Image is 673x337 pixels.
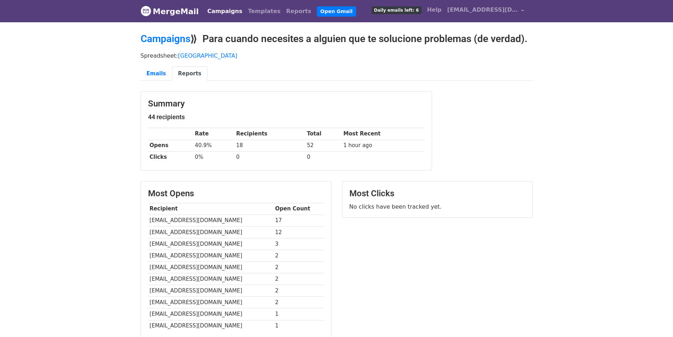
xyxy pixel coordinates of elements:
td: 12 [273,226,324,238]
a: Templates [245,4,283,18]
p: No clicks have been tracked yet. [349,203,525,210]
a: Campaigns [205,4,245,18]
td: 0 [235,151,305,163]
td: 2 [273,297,324,308]
td: 18 [235,140,305,151]
a: Campaigns [141,33,190,45]
a: [GEOGRAPHIC_DATA] [178,52,237,59]
td: 2 [273,262,324,273]
th: Rate [193,128,235,140]
h3: Most Opens [148,188,324,199]
td: 0 [305,151,342,163]
td: [EMAIL_ADDRESS][DOMAIN_NAME] [148,320,273,332]
th: Open Count [273,203,324,215]
a: Daily emails left: 6 [369,3,424,17]
td: 2 [273,250,324,261]
td: 1 [273,320,324,332]
td: [EMAIL_ADDRESS][DOMAIN_NAME] [148,297,273,308]
span: [EMAIL_ADDRESS][DOMAIN_NAME] [447,6,518,14]
span: Daily emails left: 6 [372,6,421,14]
td: [EMAIL_ADDRESS][DOMAIN_NAME] [148,273,273,285]
th: Total [305,128,342,140]
h2: ⟫ Para cuando necesites a alguien que te solucione problemas (de verdad). [141,33,533,45]
td: [EMAIL_ADDRESS][DOMAIN_NAME] [148,250,273,261]
img: MergeMail logo [141,6,151,16]
td: 3 [273,238,324,250]
td: 52 [305,140,342,151]
td: [EMAIL_ADDRESS][DOMAIN_NAME] [148,238,273,250]
td: [EMAIL_ADDRESS][DOMAIN_NAME] [148,285,273,297]
a: Help [424,3,444,17]
th: Recipient [148,203,273,215]
a: Emails [141,66,172,81]
td: [EMAIL_ADDRESS][DOMAIN_NAME] [148,226,273,238]
td: 1 hour ago [342,140,424,151]
th: Recipients [235,128,305,140]
p: Spreadsheet: [141,52,533,59]
td: [EMAIL_ADDRESS][DOMAIN_NAME] [148,215,273,226]
td: 40.9% [193,140,235,151]
h3: Summary [148,99,425,109]
td: [EMAIL_ADDRESS][DOMAIN_NAME] [148,308,273,320]
th: Opens [148,140,193,151]
a: Open Gmail [317,6,356,17]
th: Clicks [148,151,193,163]
a: Reports [283,4,314,18]
td: 0% [193,151,235,163]
td: [EMAIL_ADDRESS][DOMAIN_NAME] [148,262,273,273]
a: Reports [172,66,207,81]
a: [EMAIL_ADDRESS][DOMAIN_NAME] [444,3,527,19]
td: 2 [273,273,324,285]
td: 2 [273,285,324,297]
h5: 44 recipients [148,113,425,121]
th: Most Recent [342,128,424,140]
td: 17 [273,215,324,226]
h3: Most Clicks [349,188,525,199]
td: 1 [273,308,324,320]
a: MergeMail [141,4,199,19]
